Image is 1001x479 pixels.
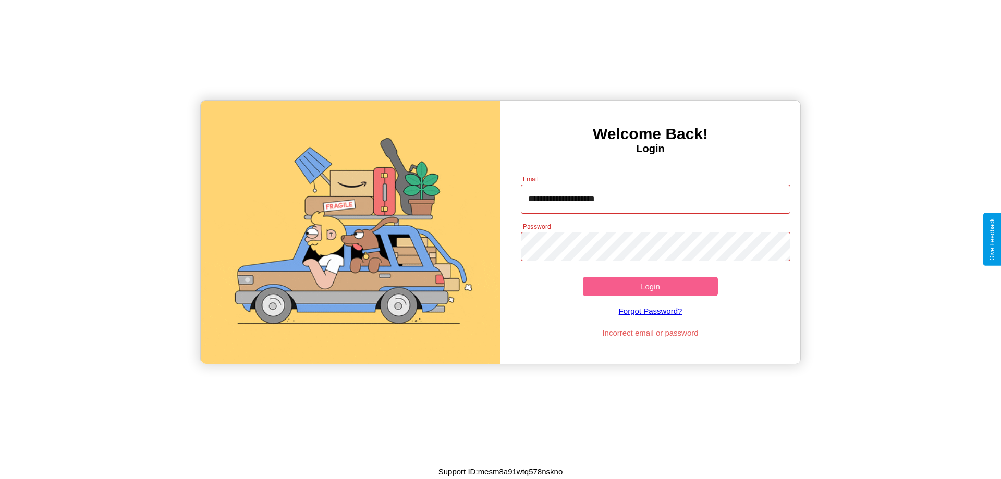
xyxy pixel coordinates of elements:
[988,218,996,261] div: Give Feedback
[500,125,800,143] h3: Welcome Back!
[438,464,563,478] p: Support ID: mesm8a91wtq578nskno
[516,296,786,326] a: Forgot Password?
[516,326,786,340] p: Incorrect email or password
[523,175,539,183] label: Email
[201,101,500,364] img: gif
[583,277,718,296] button: Login
[523,222,551,231] label: Password
[500,143,800,155] h4: Login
